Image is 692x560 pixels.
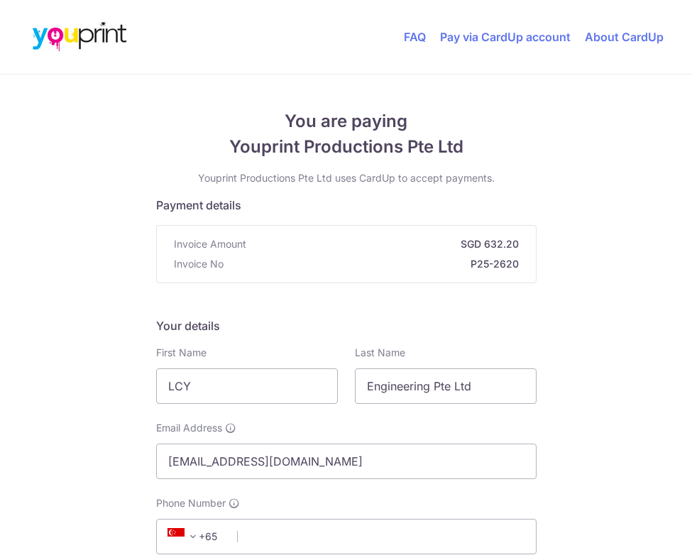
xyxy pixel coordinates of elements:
span: Email Address [156,421,222,435]
a: Pay via CardUp account [440,30,571,44]
span: Youprint Productions Pte Ltd [156,134,537,160]
span: Invoice Amount [174,237,246,251]
iframe: Opens a widget where you can find more information [601,517,678,553]
span: +65 [163,528,227,545]
span: +65 [167,528,202,545]
input: Email address [156,444,537,479]
p: Youprint Productions Pte Ltd uses CardUp to accept payments. [156,171,537,185]
strong: P25-2620 [229,257,519,271]
input: Last name [355,368,537,404]
label: Last Name [355,346,405,360]
span: Invoice No [174,257,224,271]
h5: Payment details [156,197,537,214]
span: You are paying [156,109,537,134]
input: First name [156,368,338,404]
a: FAQ [404,30,426,44]
label: First Name [156,346,207,360]
strong: SGD 632.20 [252,237,519,251]
span: Phone Number [156,496,226,510]
a: About CardUp [585,30,664,44]
h5: Your details [156,317,537,334]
